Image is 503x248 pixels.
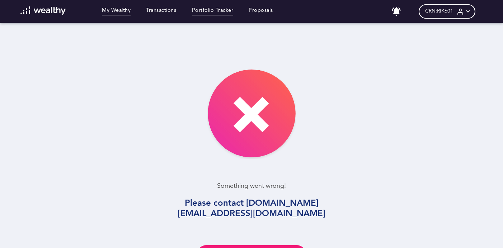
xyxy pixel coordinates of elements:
img: wl-logo-white.svg [20,6,66,15]
a: Transactions [146,8,176,15]
p: Something went wrong! [144,182,359,190]
img: failure_icon.svg [207,69,296,159]
span: CRN: RIK601 [425,8,453,14]
a: My Wealthy [102,8,131,15]
a: Proposals [249,8,273,15]
p: Please contact [DOMAIN_NAME][EMAIL_ADDRESS][DOMAIN_NAME] [144,199,359,219]
a: Portfolio Tracker [192,8,234,15]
